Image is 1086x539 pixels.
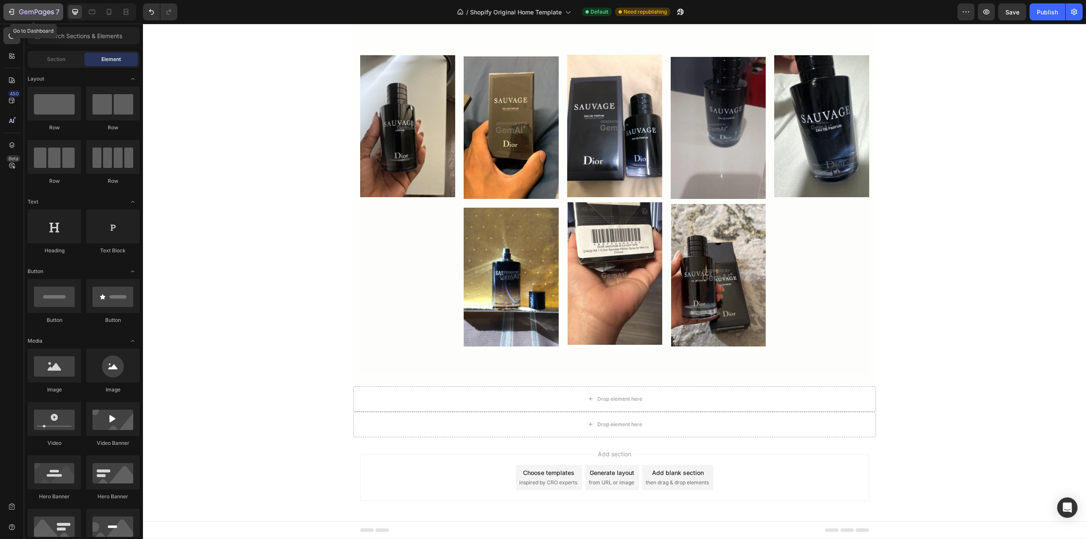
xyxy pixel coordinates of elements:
div: Text Block [86,247,140,254]
span: Toggle open [126,334,140,348]
img: Alt image [424,179,519,321]
div: Beta [6,155,20,162]
button: Save [998,3,1026,20]
input: Search Sections & Elements [28,27,140,44]
img: Alt image [528,33,623,175]
button: Publish [1030,3,1065,20]
img: Alt image [631,31,726,173]
div: Row [86,124,140,131]
div: Add blank section [509,444,561,453]
span: Shopify Original Home Template [470,8,562,17]
span: inspired by CRO experts [376,455,434,463]
span: Element [101,56,121,63]
button: 7 [3,3,63,20]
div: Row [86,177,140,185]
span: Toggle open [126,195,140,209]
iframe: Design area [143,24,1086,539]
div: Undo/Redo [143,3,177,20]
span: Section [47,56,65,63]
div: Publish [1037,8,1058,17]
span: Default [591,8,608,16]
span: Need republishing [624,8,667,16]
span: Toggle open [126,265,140,278]
img: Alt image [321,33,416,175]
div: Video Banner [86,439,140,447]
img: Alt image [321,180,416,323]
div: Image [86,386,140,394]
div: Generate layout [447,444,491,453]
div: Button [28,316,81,324]
span: Layout [28,75,44,83]
div: Heading [28,247,81,254]
div: Image [28,386,81,394]
img: Alt image [217,31,312,173]
span: Media [28,337,42,345]
span: from URL or image [446,455,491,463]
div: 450 [8,90,20,97]
div: Button [86,316,140,324]
span: / [466,8,468,17]
span: Toggle open [126,72,140,86]
span: then drag & drop elements [503,455,566,463]
div: Choose templates [380,444,431,453]
span: Text [28,198,38,206]
div: Row [28,124,81,131]
div: Open Intercom Messenger [1057,497,1078,518]
div: Hero Banner [28,493,81,500]
img: Alt image [528,180,623,323]
span: Add section [451,426,492,435]
span: Save [1005,8,1019,16]
img: Alt image [424,31,519,173]
div: Drop element here [454,397,499,404]
span: Button [28,268,43,275]
div: Video [28,439,81,447]
div: Drop element here [454,372,499,379]
div: Hero Banner [86,493,140,500]
div: Row [28,177,81,185]
p: 7 [56,7,59,17]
